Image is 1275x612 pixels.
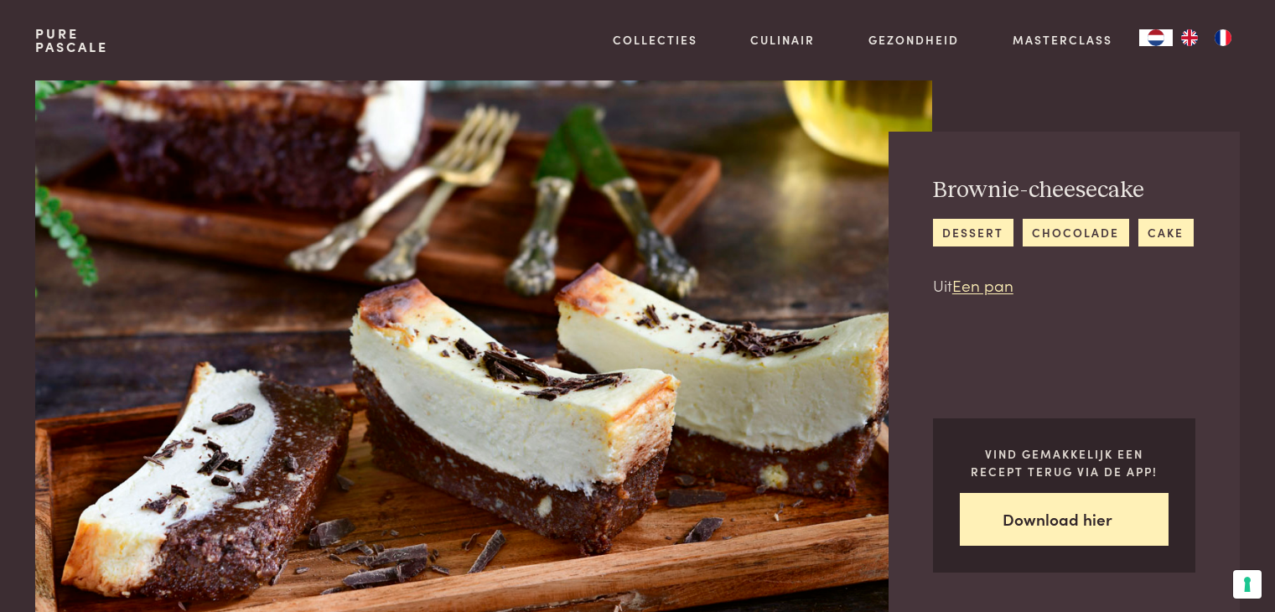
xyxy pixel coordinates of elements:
a: dessert [933,219,1013,246]
p: Uit [933,273,1194,298]
p: Vind gemakkelijk een recept terug via de app! [960,445,1169,480]
a: Collecties [613,31,697,49]
a: EN [1173,29,1206,46]
a: Gezondheid [868,31,959,49]
a: NL [1139,29,1173,46]
div: Language [1139,29,1173,46]
a: FR [1206,29,1240,46]
ul: Language list [1173,29,1240,46]
aside: Language selected: Nederlands [1139,29,1240,46]
a: Download hier [960,493,1169,546]
a: chocolade [1023,219,1129,246]
a: Masterclass [1013,31,1112,49]
a: Culinair [750,31,815,49]
a: cake [1138,219,1194,246]
button: Uw voorkeuren voor toestemming voor trackingtechnologieën [1233,570,1262,599]
h2: Brownie-cheesecake [933,176,1194,205]
a: PurePascale [35,27,108,54]
a: Een pan [952,273,1013,296]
